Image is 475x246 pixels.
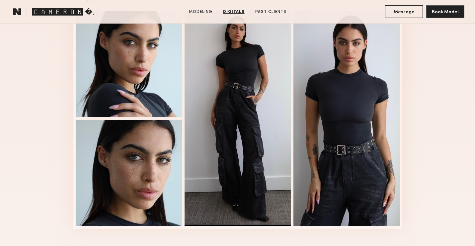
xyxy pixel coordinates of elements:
[253,9,289,15] a: Past Clients
[426,9,464,14] a: Book Model
[32,7,94,18] span: 🅲🅰🅼🅴🆁🅾🅽 �.
[426,5,464,18] button: Book Model
[186,9,215,15] a: Modeling
[385,5,423,18] button: Message
[220,9,247,15] a: Digitals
